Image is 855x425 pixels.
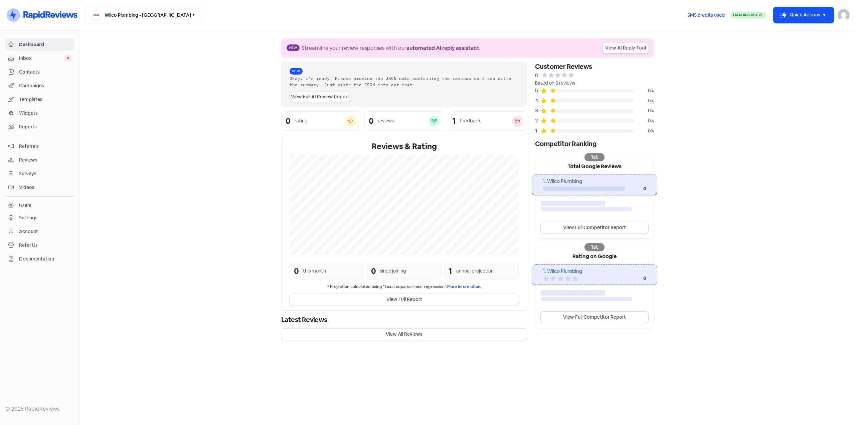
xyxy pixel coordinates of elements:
div: 1 [452,117,456,125]
div: 1. Wilco Plumbing [543,178,646,185]
div: 0% [634,127,654,134]
a: View Full AI Review Report [290,92,351,102]
div: Settings [19,214,37,221]
div: Account [19,228,38,235]
div: 4 [535,97,540,105]
button: View Full Report [290,294,519,305]
div: 0% [634,107,654,114]
a: Referrals [5,140,74,152]
span: SMS credits used [687,12,725,19]
div: this month [303,268,326,275]
span: Reports [19,123,71,130]
a: Templates [5,93,74,106]
span: Documentation [19,255,71,262]
a: 0reviews [364,111,444,131]
div: Based on 0 reviews [535,80,654,87]
div: 1 [449,265,452,277]
a: Widgets [5,107,74,119]
small: * Projection calculated using "Least squares linear regression". [290,284,519,290]
img: User [838,9,850,21]
a: Settings [5,212,74,224]
a: 1feedback [448,111,527,131]
div: Users [19,202,31,209]
span: New [287,44,300,51]
div: 2 [535,117,540,125]
div: 0 [294,265,299,277]
div: 0% [634,87,654,94]
span: Contacts [19,69,71,76]
span: Videos [19,184,71,191]
span: Templates [19,96,71,103]
div: Customer Reviews [535,62,654,72]
a: Reviews [5,154,74,166]
b: automated AI reply assistant [406,44,479,51]
button: Quick Actions [774,7,834,23]
a: Users [5,199,74,212]
div: feedback [460,117,481,124]
span: Referrals [19,143,71,150]
a: View Full Competitor Report [541,222,648,233]
span: Surveys [19,170,71,177]
div: rating [295,117,308,124]
div: 0 [535,72,538,80]
div: 0 [620,275,646,282]
a: Reports [5,121,74,133]
a: 0rating [281,111,360,131]
span: Sending Active [735,13,763,17]
a: View Full Competitor Report [541,312,648,323]
a: Dashboard [5,38,74,51]
a: More information. [447,284,481,289]
div: 0% [634,97,654,104]
a: Contacts [5,66,74,78]
span: Widgets [19,110,71,117]
a: Sending Active [730,11,765,19]
a: Refer Us [5,239,74,251]
div: Reviews & Rating [290,140,519,152]
div: 3 [535,107,540,115]
div: 5 [535,87,540,95]
a: Surveys [5,168,74,180]
div: annual projection [456,268,494,275]
div: © 2025 RapidReviews [5,405,74,413]
div: since joining [380,268,406,275]
span: Campaigns [19,82,71,89]
a: Campaigns [5,80,74,92]
div: 0 [286,117,291,125]
a: Inbox 0 [5,52,74,65]
div: 1st [584,153,605,161]
a: Account [5,225,74,238]
div: 0% [634,117,654,124]
div: Okay, I'm ready. Please provide the JSON data containing the reviews so I can write the summary. ... [290,75,519,88]
div: Competitor Ranking [535,139,654,149]
div: reviews [378,117,394,124]
iframe: chat widget [827,398,848,418]
div: 1 [535,127,540,135]
a: Videos [5,181,74,194]
span: New [290,68,303,75]
a: SMS credits used [682,11,730,18]
span: 0 [64,55,71,62]
div: 0 [371,265,376,277]
div: 1. Wilco Plumbing [543,268,646,275]
div: Latest Reviews [281,315,527,325]
span: Inbox [19,55,64,62]
div: 0 [625,185,646,192]
span: Reviews [19,156,71,164]
a: View AI Reply Tool [603,42,649,54]
button: Wilco Plumbing - [GEOGRAPHIC_DATA] [85,6,202,24]
div: Rating on Google [535,247,654,264]
div: Total Google Reviews [535,157,654,175]
div: Streamline your review responses with our . [302,44,481,52]
a: Documentation [5,253,74,265]
div: 0 [369,117,374,125]
div: 1st [584,243,605,251]
button: View All Reviews [281,329,527,340]
span: Dashboard [19,41,71,48]
span: Refer Us [19,242,71,249]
